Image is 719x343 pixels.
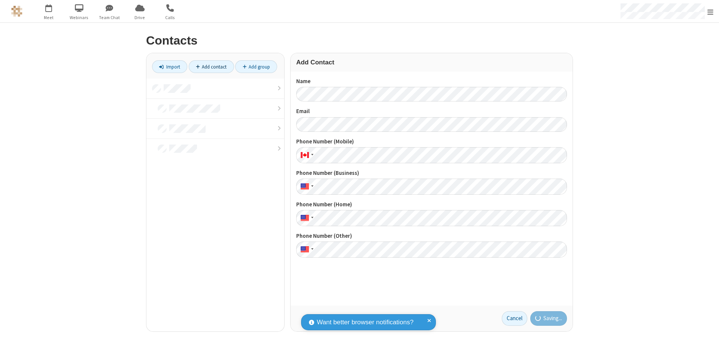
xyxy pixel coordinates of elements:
[156,14,184,21] span: Calls
[146,34,573,47] h2: Contacts
[35,14,63,21] span: Meet
[296,179,316,195] div: United States: + 1
[543,314,562,323] span: Saving...
[296,77,567,86] label: Name
[296,137,567,146] label: Phone Number (Mobile)
[296,242,316,258] div: United States: + 1
[65,14,93,21] span: Webinars
[296,210,316,226] div: United States: + 1
[296,200,567,209] label: Phone Number (Home)
[530,311,567,326] button: Saving...
[317,318,413,327] span: Want better browser notifications?
[152,60,187,73] a: Import
[700,324,713,338] iframe: Chat
[235,60,277,73] a: Add group
[296,232,567,240] label: Phone Number (Other)
[296,147,316,163] div: Canada: + 1
[502,311,527,326] a: Cancel
[296,59,567,66] h3: Add Contact
[11,6,22,17] img: QA Selenium DO NOT DELETE OR CHANGE
[189,60,234,73] a: Add contact
[126,14,154,21] span: Drive
[296,107,567,116] label: Email
[296,169,567,177] label: Phone Number (Business)
[95,14,124,21] span: Team Chat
